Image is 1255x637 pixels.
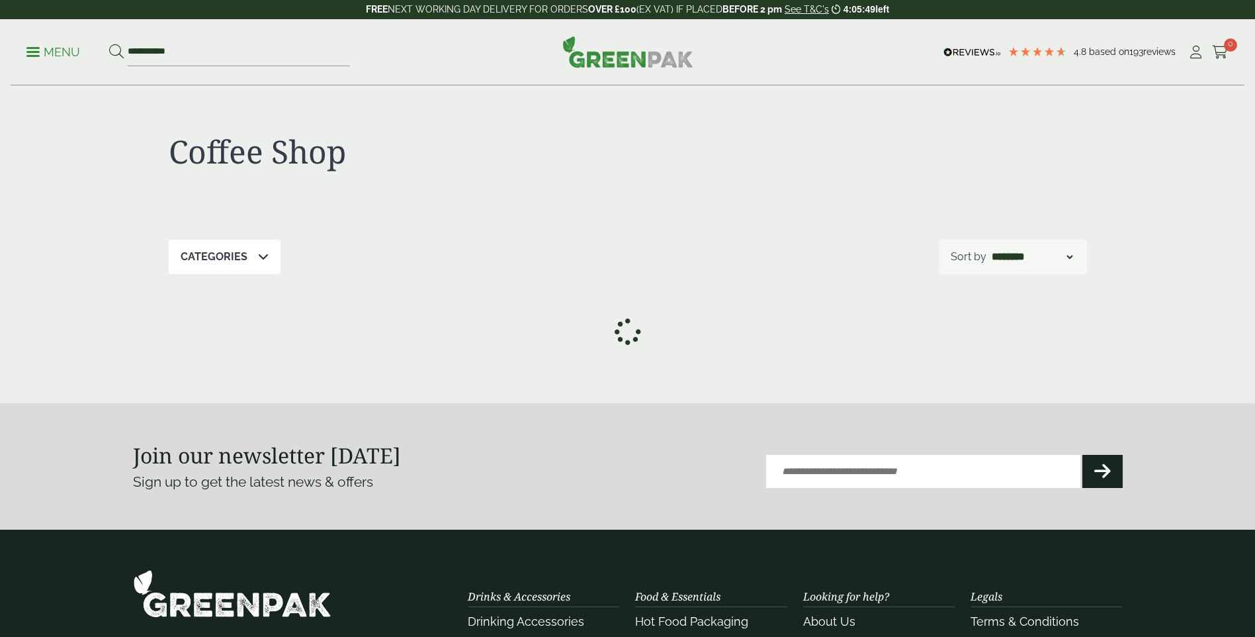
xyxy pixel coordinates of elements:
strong: BEFORE 2 pm [722,4,782,15]
a: About Us [803,614,855,628]
a: 0 [1212,42,1229,62]
strong: OVER £100 [588,4,636,15]
img: GreenPak Supplies [133,569,331,618]
i: Cart [1212,46,1229,59]
p: Menu [26,44,80,60]
span: 0 [1224,38,1237,52]
span: reviews [1143,46,1176,57]
a: Terms & Conditions [971,614,1079,628]
img: GreenPak Supplies [562,36,693,68]
a: Drinking Accessories [468,614,584,628]
strong: FREE [366,4,388,15]
a: Hot Food Packaging [635,614,748,628]
p: Sign up to get the latest news & offers [133,471,578,493]
i: My Account [1188,46,1204,59]
div: 4.8 Stars [1008,46,1067,58]
span: 4:05:49 [844,4,875,15]
select: Shop order [989,249,1075,265]
span: Based on [1089,46,1129,57]
img: REVIEWS.io [943,48,1001,57]
span: 193 [1129,46,1143,57]
p: Sort by [951,249,986,265]
a: See T&C's [785,4,829,15]
span: left [875,4,889,15]
p: Categories [181,249,247,265]
a: Menu [26,44,80,58]
h1: Coffee Shop [169,132,628,171]
span: 4.8 [1074,46,1089,57]
strong: Join our newsletter [DATE] [133,441,401,469]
